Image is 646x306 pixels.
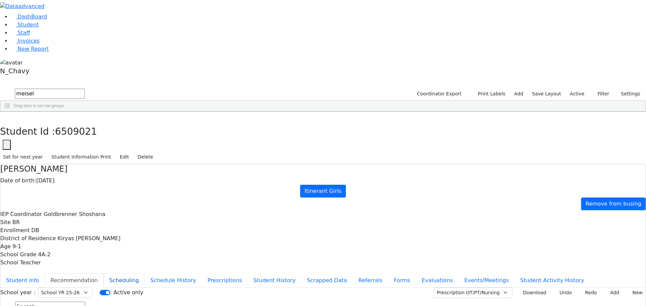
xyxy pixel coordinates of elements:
[459,273,514,288] button: Events/Meetings
[17,38,40,44] span: Invoices
[0,210,42,218] label: IEP Coordinator
[470,89,508,99] button: Print Labels
[581,198,646,210] a: Remove from busing
[17,46,49,52] span: New Report
[416,273,459,288] button: Evaluations
[117,152,132,162] button: Edit
[15,89,85,99] input: Search
[529,89,564,99] button: Save Layout
[11,13,47,20] a: DashBoard
[11,46,49,52] a: New Report
[603,288,622,298] button: Add
[113,289,143,297] label: Active only
[11,38,40,44] a: Invoices
[0,259,41,267] label: School Teacher
[552,288,575,298] button: Undo
[11,30,30,36] a: Staff
[515,288,549,298] button: Download
[45,273,104,288] button: Recommendation
[38,251,50,258] span: 4A-2
[300,185,346,198] a: Itinerant Girls
[44,211,105,217] span: Goldbrenner Shoshana
[301,273,353,288] button: Scrapped Data
[0,218,11,226] label: Site
[585,201,641,207] span: Remove from busing
[0,164,646,174] h4: [PERSON_NAME]
[11,21,39,28] a: Student
[0,243,11,251] label: Age
[353,273,388,288] button: Referrals
[612,89,643,99] button: Settings
[511,89,526,99] a: Add
[589,89,612,99] button: Filter
[578,288,600,298] button: Redo
[58,235,120,242] span: Kiryas [PERSON_NAME]
[0,273,45,288] button: Student info
[0,251,36,259] label: School Grade
[412,89,465,99] button: Coordinator Export
[12,243,21,250] span: 9-1
[12,219,20,225] span: BR
[0,289,35,297] label: School year :
[14,103,64,108] span: Drag here to set row groups
[17,30,30,36] span: Staff
[17,13,47,20] span: DashBoard
[135,152,156,162] button: Delete
[248,273,301,288] button: Student History
[202,273,248,288] button: Prescriptions
[0,226,30,234] label: Enrollment
[48,152,114,162] button: Student Information Print
[104,273,145,288] button: Scheduling
[55,126,97,137] span: 6509021
[31,227,39,233] span: DB
[567,89,587,99] label: Active
[0,234,56,243] label: District of Residence
[145,273,202,288] button: Schedule History
[625,288,646,298] button: New
[0,177,646,185] div: [DATE]
[388,273,416,288] button: Forms
[17,21,39,28] span: Student
[514,273,590,288] button: Student Activity History
[0,177,36,185] label: Date of birth:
